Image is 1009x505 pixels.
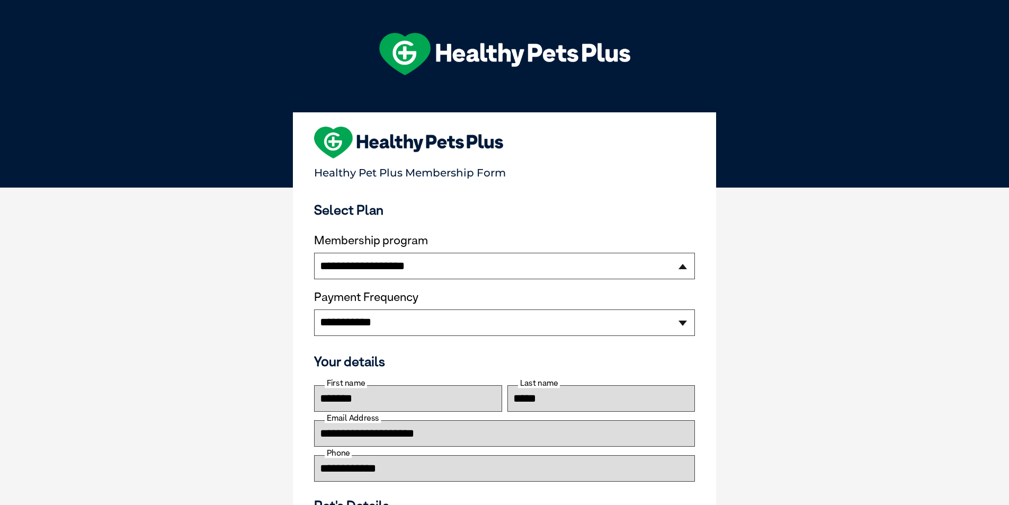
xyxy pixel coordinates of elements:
h3: Your details [314,353,695,369]
h3: Select Plan [314,202,695,218]
label: First name [325,378,367,388]
img: hpp-logo-landscape-green-white.png [379,33,630,75]
label: Email Address [325,413,381,423]
label: Membership program [314,234,695,247]
label: Payment Frequency [314,290,418,304]
p: Healthy Pet Plus Membership Form [314,162,695,179]
img: heart-shape-hpp-logo-large.png [314,127,503,158]
label: Last name [518,378,560,388]
label: Phone [325,448,352,458]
